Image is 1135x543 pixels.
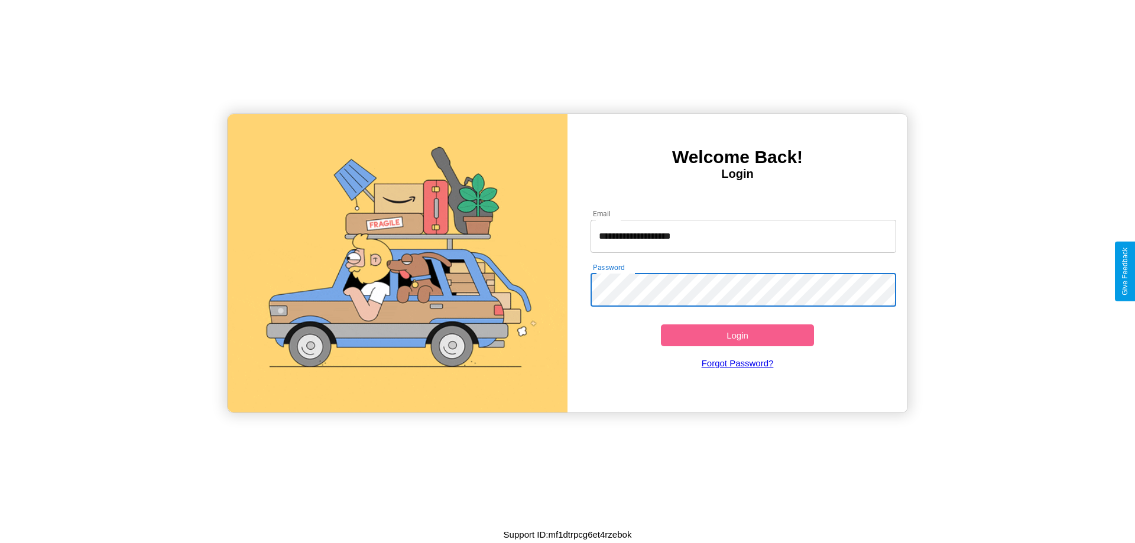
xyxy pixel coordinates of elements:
[661,324,814,346] button: Login
[593,262,624,272] label: Password
[504,526,632,542] p: Support ID: mf1dtrpcg6et4rzebok
[593,209,611,219] label: Email
[567,147,907,167] h3: Welcome Back!
[585,346,891,380] a: Forgot Password?
[1121,248,1129,295] div: Give Feedback
[567,167,907,181] h4: Login
[228,114,567,412] img: gif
